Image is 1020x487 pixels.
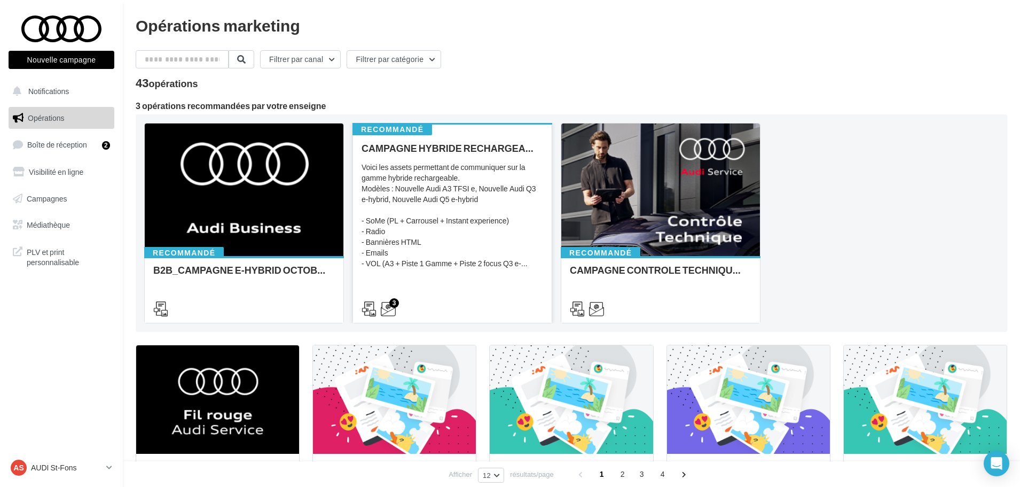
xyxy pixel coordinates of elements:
[9,458,114,478] a: AS AUDI St-Fons
[29,167,83,176] span: Visibilité en ligne
[28,87,69,96] span: Notifications
[6,214,116,236] a: Médiathèque
[362,143,543,153] div: CAMPAGNE HYBRIDE RECHARGEABLE
[28,113,64,122] span: Opérations
[352,123,432,135] div: Recommandé
[362,162,543,269] div: Voici les assets permettant de communiquer sur la gamme hybride rechargeable. Modèles : Nouvelle ...
[27,140,87,149] span: Boîte de réception
[6,107,116,129] a: Opérations
[13,462,23,473] span: AS
[9,51,114,69] button: Nouvelle campagne
[27,220,70,229] span: Médiathèque
[260,50,341,68] button: Filtrer par canal
[102,141,110,150] div: 2
[483,471,491,480] span: 12
[347,50,441,68] button: Filtrer par catégorie
[148,79,198,88] div: opérations
[6,241,116,272] a: PLV et print personnalisable
[27,245,110,268] span: PLV et print personnalisable
[136,102,1007,110] div: 3 opérations recommandées par votre enseigne
[593,466,610,483] span: 1
[6,133,116,156] a: Boîte de réception2
[654,466,671,483] span: 4
[449,469,472,480] span: Afficher
[6,80,112,103] button: Notifications
[136,17,1007,33] div: Opérations marketing
[984,451,1009,476] div: Open Intercom Messenger
[136,77,198,89] div: 43
[570,265,751,286] div: CAMPAGNE CONTROLE TECHNIQUE 25€ OCTOBRE
[6,188,116,210] a: Campagnes
[31,462,102,473] p: AUDI St-Fons
[153,265,335,286] div: B2B_CAMPAGNE E-HYBRID OCTOBRE
[27,194,67,203] span: Campagnes
[633,466,650,483] span: 3
[614,466,631,483] span: 2
[561,247,640,259] div: Recommandé
[389,298,399,308] div: 3
[510,469,554,480] span: résultats/page
[478,468,504,483] button: 12
[6,161,116,183] a: Visibilité en ligne
[144,247,224,259] div: Recommandé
